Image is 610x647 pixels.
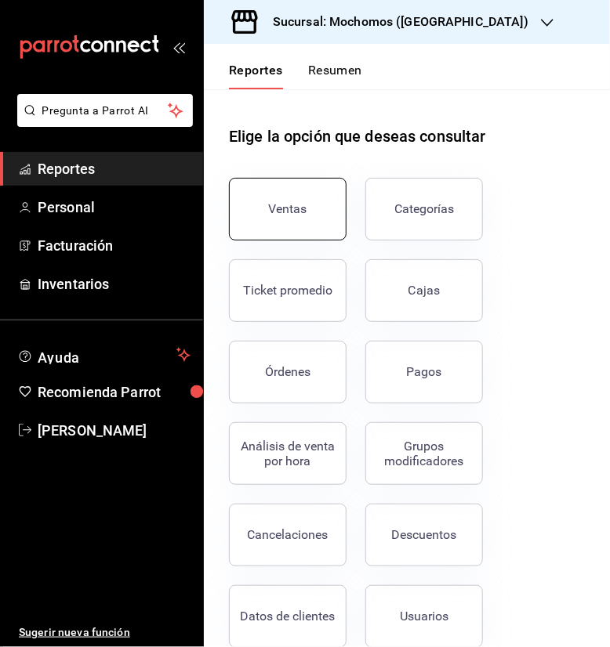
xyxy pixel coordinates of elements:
div: Ventas [269,201,307,216]
span: Inventarios [38,273,191,295]
a: Pregunta a Parrot AI [11,114,193,130]
h1: Elige la opción que deseas consultar [229,125,486,148]
span: Facturación [38,235,191,256]
div: Datos de clientes [241,609,336,624]
button: Análisis de venta por hora [229,422,347,485]
div: Usuarios [400,609,448,624]
span: Recomienda Parrot [38,381,191,403]
span: [PERSON_NAME] [38,420,191,441]
div: Ticket promedio [243,283,332,298]
button: Órdenes [229,341,347,403]
div: Descuentos [392,527,457,542]
div: Análisis de venta por hora [239,439,336,468]
button: Grupos modificadores [365,422,483,485]
span: Personal [38,197,191,218]
div: Grupos modificadores [376,439,473,468]
h3: Sucursal: Mochomos ([GEOGRAPHIC_DATA]) [260,13,528,31]
div: Órdenes [265,364,310,379]
div: Pagos [407,364,442,379]
button: Ticket promedio [229,259,347,322]
span: Sugerir nueva función [19,624,191,641]
span: Pregunta a Parrot AI [42,103,169,119]
div: navigation tabs [229,63,362,89]
button: Pagos [365,341,483,403]
button: Pregunta a Parrot AI [17,94,193,127]
a: Cajas [365,259,483,322]
button: open_drawer_menu [172,41,185,53]
button: Categorías [365,178,483,240]
span: Reportes [38,158,191,179]
span: Ayuda [38,345,170,364]
button: Cancelaciones [229,504,347,566]
div: Cancelaciones [248,527,329,542]
button: Reportes [229,63,283,89]
div: Categorías [394,201,454,216]
div: Cajas [408,281,441,300]
button: Ventas [229,178,347,240]
button: Resumen [308,63,362,89]
button: Descuentos [365,504,483,566]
